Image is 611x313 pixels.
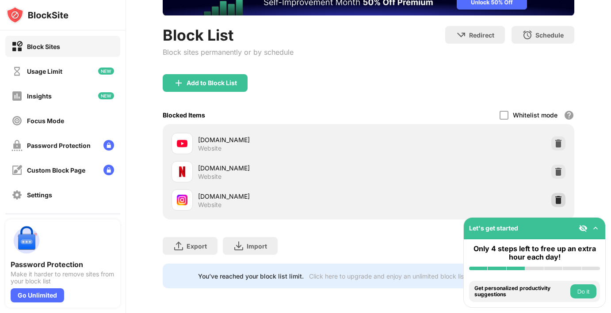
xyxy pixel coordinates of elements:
[469,245,600,261] div: Only 4 steps left to free up an extra hour each day!
[11,288,64,302] div: Go Unlimited
[27,117,64,124] div: Focus Mode
[579,224,588,233] img: eye-not-visible.svg
[27,68,62,75] div: Usage Limit
[198,163,369,173] div: [DOMAIN_NAME]
[535,31,564,39] div: Schedule
[11,225,42,256] img: push-password-protection.svg
[474,285,568,298] div: Get personalized productivity suggestions
[177,166,187,177] img: favicons
[198,192,369,201] div: [DOMAIN_NAME]
[187,242,207,250] div: Export
[11,189,23,200] img: settings-off.svg
[27,142,91,149] div: Password Protection
[513,111,558,119] div: Whitelist mode
[309,272,468,280] div: Click here to upgrade and enjoy an unlimited block list.
[198,144,221,152] div: Website
[198,201,221,209] div: Website
[11,140,23,151] img: password-protection-off.svg
[247,242,267,250] div: Import
[27,166,85,174] div: Custom Block Page
[187,79,237,87] div: Add to Block List
[11,115,23,126] img: focus-off.svg
[98,92,114,99] img: new-icon.svg
[163,48,294,57] div: Block sites permanently or by schedule
[98,68,114,75] img: new-icon.svg
[11,66,23,77] img: time-usage-off.svg
[11,91,23,102] img: insights-off.svg
[103,165,114,175] img: lock-menu.svg
[27,92,52,100] div: Insights
[11,271,115,285] div: Make it harder to remove sites from your block list
[570,284,596,298] button: Do it
[198,173,221,181] div: Website
[591,224,600,233] img: omni-setup-toggle.svg
[11,165,23,176] img: customize-block-page-off.svg
[469,224,518,232] div: Let's get started
[27,43,60,50] div: Block Sites
[103,140,114,151] img: lock-menu.svg
[11,41,23,52] img: block-on.svg
[177,195,187,205] img: favicons
[27,191,52,199] div: Settings
[177,138,187,149] img: favicons
[11,260,115,269] div: Password Protection
[198,135,369,144] div: [DOMAIN_NAME]
[469,31,494,39] div: Redirect
[163,111,205,119] div: Blocked Items
[163,26,294,44] div: Block List
[6,6,69,24] img: logo-blocksite.svg
[198,272,304,280] div: You’ve reached your block list limit.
